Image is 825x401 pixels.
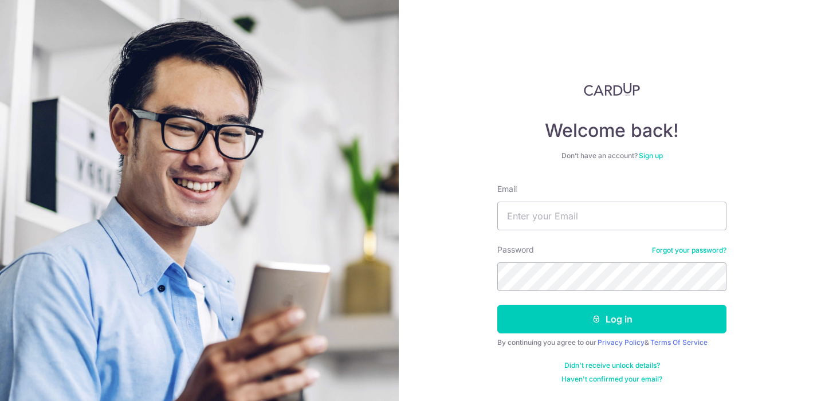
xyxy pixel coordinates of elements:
[598,338,645,347] a: Privacy Policy
[561,375,662,384] a: Haven't confirmed your email?
[497,151,726,160] div: Don’t have an account?
[584,82,640,96] img: CardUp Logo
[564,361,660,370] a: Didn't receive unlock details?
[652,246,726,255] a: Forgot your password?
[650,338,708,347] a: Terms Of Service
[639,151,663,160] a: Sign up
[497,244,534,255] label: Password
[497,338,726,347] div: By continuing you agree to our &
[497,119,726,142] h4: Welcome back!
[497,183,517,195] label: Email
[497,202,726,230] input: Enter your Email
[497,305,726,333] button: Log in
